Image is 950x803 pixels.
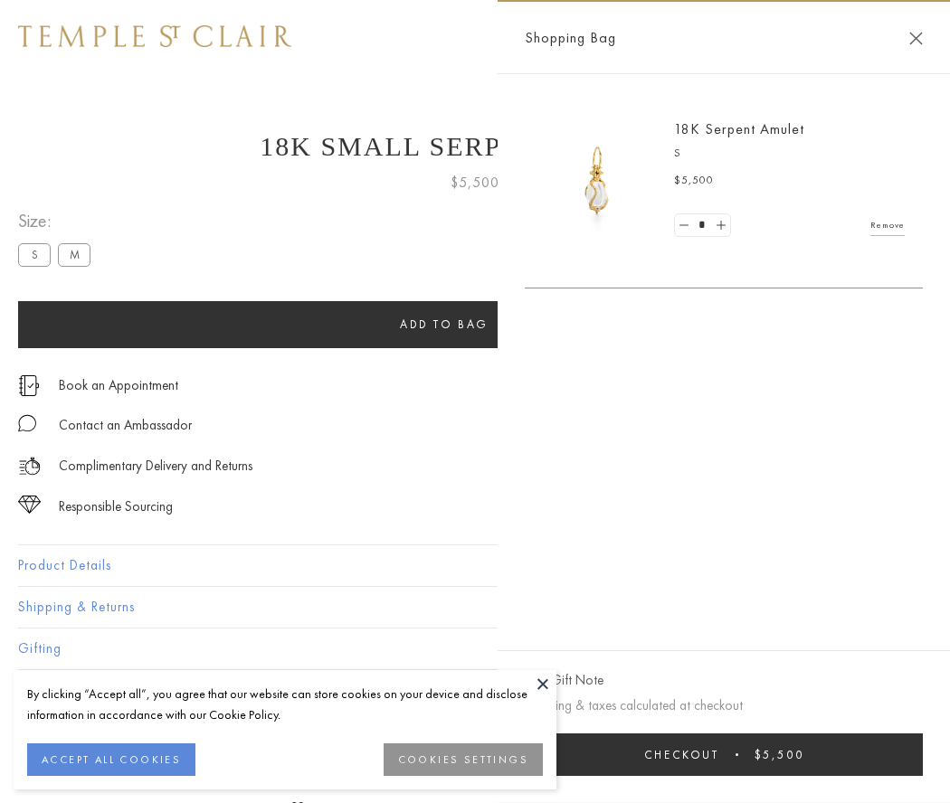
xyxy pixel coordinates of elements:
img: icon_sourcing.svg [18,496,41,514]
button: Shipping & Returns [18,587,932,628]
img: P51836-E11SERPPV [543,127,651,235]
p: S [674,145,905,163]
div: Responsible Sourcing [59,496,173,518]
img: icon_delivery.svg [18,455,41,477]
button: Add to bag [18,301,870,348]
button: COOKIES SETTINGS [384,743,543,776]
span: Size: [18,206,98,236]
a: Remove [870,215,905,235]
span: Shopping Bag [525,26,616,50]
p: Complimentary Delivery and Returns [59,455,252,477]
span: $5,500 [674,172,714,190]
span: $5,500 [755,747,804,762]
a: Set quantity to 2 [711,214,729,237]
button: Add Gift Note [525,669,603,692]
button: Gifting [18,628,932,669]
button: Product Details [18,545,932,586]
button: Close Shopping Bag [909,32,923,45]
img: MessageIcon-01_2.svg [18,414,36,432]
span: Add to bag [400,316,489,332]
a: Book an Appointment [59,375,178,395]
div: Contact an Ambassador [59,414,192,437]
span: Checkout [644,747,719,762]
img: Temple St. Clair [18,25,291,47]
label: S [18,243,51,266]
h1: 18K Small Serpent Amulet [18,131,932,162]
button: ACCEPT ALL COOKIES [27,743,195,776]
a: Set quantity to 0 [675,214,693,237]
button: Checkout $5,500 [525,733,923,776]
a: 18K Serpent Amulet [674,119,804,138]
div: By clicking “Accept all”, you agree that our website can store cookies on your device and disclos... [27,684,543,725]
p: Shipping & taxes calculated at checkout [525,694,923,717]
label: M [58,243,90,266]
span: $5,500 [451,171,499,194]
img: icon_appointment.svg [18,375,40,396]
